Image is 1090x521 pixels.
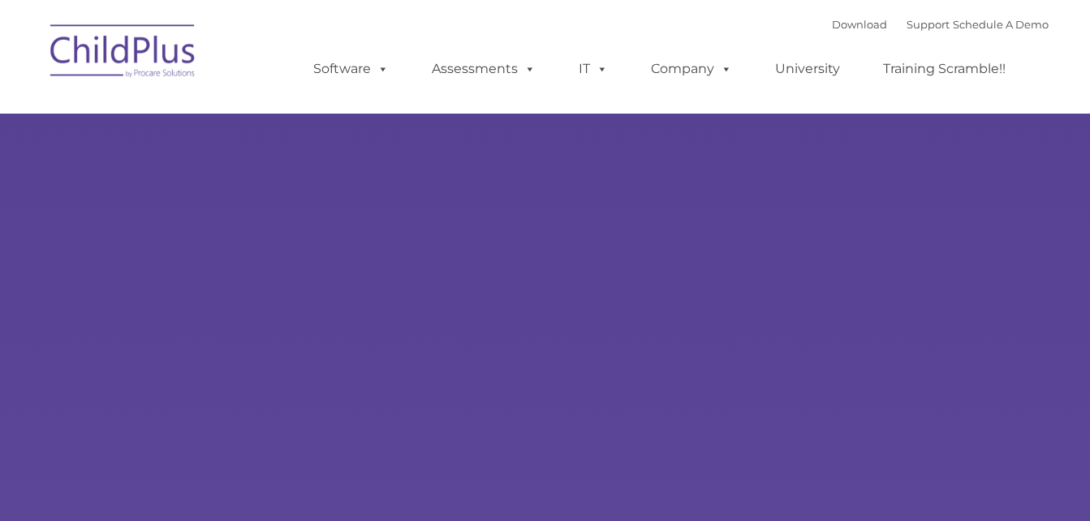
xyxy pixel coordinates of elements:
a: IT [562,53,624,85]
img: ChildPlus by Procare Solutions [42,13,205,94]
a: Support [907,18,950,31]
a: Assessments [416,53,552,85]
a: Training Scramble!! [867,53,1022,85]
a: Schedule A Demo [953,18,1049,31]
a: University [759,53,856,85]
font: | [832,18,1049,31]
a: Company [635,53,748,85]
a: Software [297,53,405,85]
a: Download [832,18,887,31]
